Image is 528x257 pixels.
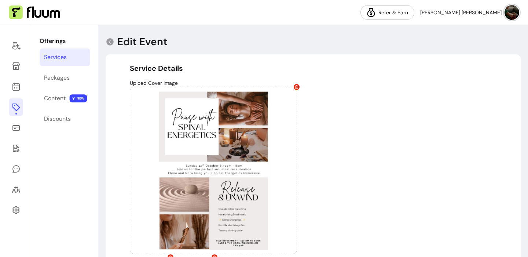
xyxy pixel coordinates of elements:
span: NEW [70,94,87,102]
a: Settings [9,201,23,219]
span: [PERSON_NAME] [PERSON_NAME] [420,9,502,16]
div: Content [44,94,66,103]
a: Clients [9,181,23,198]
p: Upload Cover Image [130,79,496,87]
div: Packages [44,73,70,82]
a: Services [40,48,90,66]
a: Sales [9,119,23,137]
a: Packages [40,69,90,87]
a: Offerings [9,98,23,116]
div: Services [44,53,67,62]
a: Content NEW [40,90,90,107]
img: Fluum Logo [9,6,60,19]
h5: Service Details [130,63,496,73]
a: Discounts [40,110,90,128]
a: Home [9,37,23,54]
a: Forms [9,140,23,157]
a: Refer & Earn [360,5,414,20]
p: Offerings [40,37,90,46]
p: Edit Event [117,35,168,48]
div: Discounts [44,115,71,123]
a: My Messages [9,160,23,178]
a: Calendar [9,78,23,95]
img: avatar [505,5,519,20]
a: Storefront [9,57,23,75]
button: avatar[PERSON_NAME] [PERSON_NAME] [420,5,519,20]
div: Provider image 1 [130,87,297,254]
img: https://d3pz9znudhj10h.cloudfront.net/bed4385c-a7a1-4076-9bbf-a4f6fb9842ff [130,87,297,254]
